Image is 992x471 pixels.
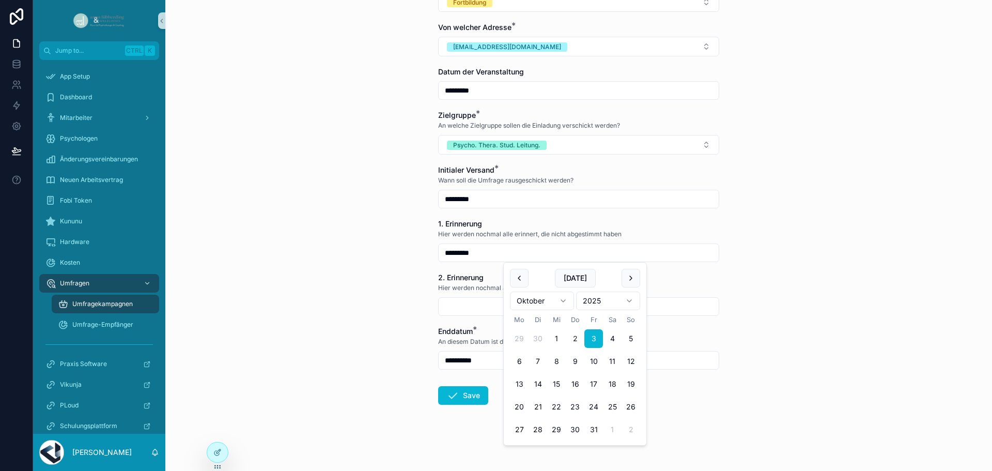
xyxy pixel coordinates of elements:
[622,420,640,439] button: Sonntag, 2. November 2025
[529,398,547,416] button: Dienstag, 21. Oktober 2025
[566,329,584,348] button: Today, Donnerstag, 2. Oktober 2025
[547,329,566,348] button: Mittwoch, 1. Oktober 2025
[60,72,90,81] span: App Setup
[547,314,566,325] th: Mittwoch
[603,420,622,439] button: Samstag, 1. November 2025
[39,67,159,86] a: App Setup
[60,93,92,101] span: Dashboard
[60,422,117,430] span: Schulungsplattform
[60,176,123,184] span: Neuen Arbeitsvertrag
[584,398,603,416] button: Freitag, 24. Oktober 2025
[510,420,529,439] button: Montag, 27. Oktober 2025
[622,352,640,371] button: Sonntag, 12. Oktober 2025
[566,352,584,371] button: Donnerstag, 9. Oktober 2025
[438,23,512,32] span: Von welcher Adresse
[60,381,82,389] span: Vikunja
[438,67,524,76] span: Datum der Veranstaltung
[584,329,603,348] button: Freitag, 3. Oktober 2025, selected
[584,420,603,439] button: Freitag, 31. Oktober 2025
[438,165,494,174] span: Initialer Versand
[438,176,574,185] span: Wann soll die Umfrage rausgeschickt werden?
[60,279,89,287] span: Umfragen
[529,352,547,371] button: Dienstag, 7. Oktober 2025
[566,398,584,416] button: Donnerstag, 23. Oktober 2025
[39,150,159,169] a: Änderungsvereinbarungen
[72,321,133,329] span: Umfrage-Empfänger
[555,269,596,287] button: [DATE]
[510,398,529,416] button: Montag, 20. Oktober 2025
[60,259,80,267] span: Kosten
[39,212,159,231] a: Kununu
[438,37,719,56] button: Select Button
[547,398,566,416] button: Mittwoch, 22. Oktober 2025
[39,253,159,272] a: Kosten
[60,155,138,163] span: Änderungsvereinbarungen
[33,60,165,434] div: scrollable content
[529,375,547,393] button: Dienstag, 14. Oktober 2025
[529,329,547,348] button: Dienstag, 30. September 2025
[584,375,603,393] button: Freitag, 17. Oktober 2025
[547,375,566,393] button: Mittwoch, 15. Oktober 2025
[547,352,566,371] button: Mittwoch, 8. Oktober 2025
[438,219,482,228] span: 1. Erinnerung
[125,45,144,56] span: Ctrl
[566,420,584,439] button: Donnerstag, 30. Oktober 2025
[39,233,159,251] a: Hardware
[438,121,620,130] span: An welche Zielgruppe sollen die Einladung verschickt werden?
[60,114,92,122] span: Mitarbeiter
[438,338,567,346] span: An diesem Datum ist die Abstimmung vorbei
[39,191,159,210] a: Fobi Token
[510,314,640,439] table: Oktober 2025
[510,329,529,348] button: Montag, 29. September 2025
[510,375,529,393] button: Montag, 13. Oktober 2025
[39,274,159,293] a: Umfragen
[603,352,622,371] button: Samstag, 11. Oktober 2025
[529,420,547,439] button: Dienstag, 28. Oktober 2025
[547,420,566,439] button: Mittwoch, 29. Oktober 2025
[60,217,82,225] span: Kununu
[146,47,154,55] span: K
[584,352,603,371] button: Freitag, 10. Oktober 2025
[39,171,159,189] a: Neuen Arbeitsvertrag
[603,398,622,416] button: Samstag, 25. Oktober 2025
[52,315,159,334] a: Umfrage-Empfänger
[566,314,584,325] th: Donnerstag
[39,396,159,415] a: PLoud
[39,41,159,60] button: Jump to...CtrlK
[622,398,640,416] button: Sonntag, 26. Oktober 2025
[453,42,561,52] div: [EMAIL_ADDRESS][DOMAIN_NAME]
[39,417,159,435] a: Schulungsplattform
[72,12,126,29] img: App logo
[55,47,121,55] span: Jump to...
[510,352,529,371] button: Montag, 6. Oktober 2025
[60,134,98,143] span: Psychologen
[438,284,622,292] span: Hier werden nochmal alle erinnert, die nicht abgestimmt haben
[510,314,529,325] th: Montag
[453,141,540,150] div: Psycho. Thera. Stud. Leitung.
[60,238,89,246] span: Hardware
[60,360,107,368] span: Praxis Software
[39,129,159,148] a: Psychologen
[622,329,640,348] button: Sonntag, 5. Oktober 2025
[39,88,159,107] a: Dashboard
[438,327,473,336] span: Enddatum
[566,375,584,393] button: Donnerstag, 16. Oktober 2025
[39,109,159,127] a: Mitarbeiter
[72,300,133,308] span: Umfragekampagnen
[438,386,488,405] button: Save
[60,196,92,205] span: Fobi Token
[603,375,622,393] button: Samstag, 18. Oktober 2025
[529,314,547,325] th: Dienstag
[584,314,603,325] th: Freitag
[52,295,159,313] a: Umfragekampagnen
[60,401,79,409] span: PLoud
[438,273,484,282] span: 2. Erinnerung
[622,375,640,393] button: Sonntag, 19. Oktober 2025
[438,230,622,238] span: Hier werden nochmal alle erinnert, die nicht abgestimmt haben
[39,355,159,373] a: Praxis Software
[72,447,132,458] p: [PERSON_NAME]
[603,314,622,325] th: Samstag
[438,111,476,119] span: Zielgruppe
[622,314,640,325] th: Sonntag
[438,135,719,155] button: Select Button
